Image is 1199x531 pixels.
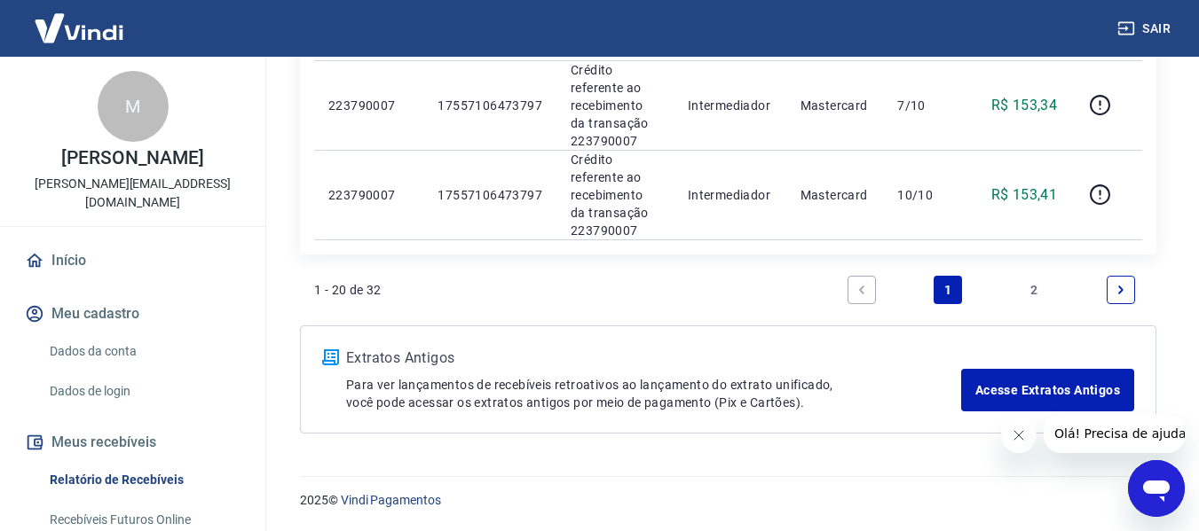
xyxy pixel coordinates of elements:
p: Mastercard [801,186,870,204]
iframe: Botão para abrir a janela de mensagens [1128,460,1185,517]
div: M [98,71,169,142]
button: Meus recebíveis [21,423,244,462]
p: [PERSON_NAME][EMAIL_ADDRESS][DOMAIN_NAME] [14,175,251,212]
a: Next page [1107,276,1135,304]
p: Mastercard [801,97,870,114]
a: Acesse Extratos Antigos [961,369,1134,411]
p: 17557106473797 [438,97,542,114]
a: Vindi Pagamentos [341,493,441,507]
p: 17557106473797 [438,186,542,204]
a: Relatório de Recebíveis [43,462,244,498]
p: R$ 153,41 [991,184,1058,206]
a: Page 1 is your current page [934,276,962,304]
a: Início [21,241,244,280]
p: 1 - 20 de 32 [314,281,382,299]
p: Intermediador [688,97,772,114]
p: [PERSON_NAME] [61,149,203,168]
p: 2025 © [300,491,1156,510]
p: R$ 153,34 [991,95,1058,116]
p: Extratos Antigos [346,347,961,369]
p: 10/10 [897,186,950,204]
img: Vindi [21,1,137,55]
p: Para ver lançamentos de recebíveis retroativos ao lançamento do extrato unificado, você pode aces... [346,376,961,411]
p: 223790007 [328,97,409,114]
p: Crédito referente ao recebimento da transação 223790007 [571,61,659,150]
p: Intermediador [688,186,772,204]
button: Sair [1114,12,1178,45]
a: Page 2 [1021,276,1049,304]
p: 7/10 [897,97,950,114]
p: Crédito referente ao recebimento da transação 223790007 [571,151,659,239]
iframe: Fechar mensagem [1001,418,1037,453]
ul: Pagination [840,269,1142,311]
a: Dados de login [43,373,244,410]
a: Dados da conta [43,333,244,370]
iframe: Mensagem da empresa [1044,414,1185,453]
a: Previous page [848,276,876,304]
span: Olá! Precisa de ajuda? [11,12,149,27]
p: 223790007 [328,186,409,204]
img: ícone [322,349,339,365]
button: Meu cadastro [21,294,244,333]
